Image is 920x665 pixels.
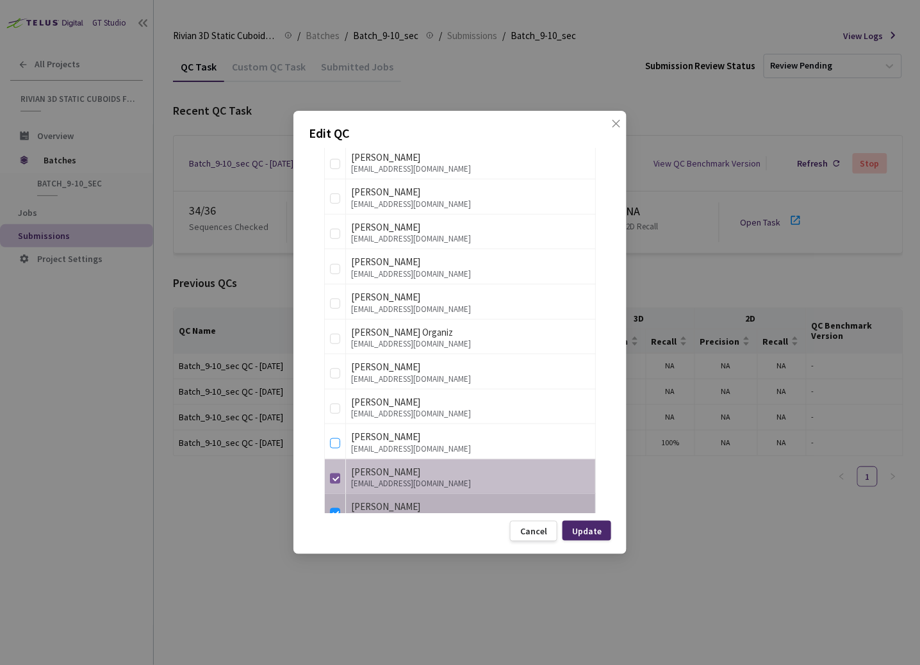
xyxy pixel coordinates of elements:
[351,185,590,200] div: [PERSON_NAME]
[351,150,590,165] div: [PERSON_NAME]
[351,375,590,384] div: [EMAIL_ADDRESS][DOMAIN_NAME]
[351,340,590,349] div: [EMAIL_ADDRESS][DOMAIN_NAME]
[351,409,590,418] div: [EMAIL_ADDRESS][DOMAIN_NAME]
[351,290,590,305] div: [PERSON_NAME]
[351,165,590,174] div: [EMAIL_ADDRESS][DOMAIN_NAME]
[351,464,590,480] div: [PERSON_NAME]
[351,359,590,375] div: [PERSON_NAME]
[520,526,547,536] div: Cancel
[351,234,590,243] div: [EMAIL_ADDRESS][DOMAIN_NAME]
[351,445,590,454] div: [EMAIL_ADDRESS][DOMAIN_NAME]
[309,124,611,143] p: Edit QC
[351,499,590,514] div: [PERSON_NAME]
[351,325,590,340] div: [PERSON_NAME] Organiz
[572,526,602,536] div: Update
[351,305,590,314] div: [EMAIL_ADDRESS][DOMAIN_NAME]
[611,119,621,154] span: close
[351,479,590,488] div: [EMAIL_ADDRESS][DOMAIN_NAME]
[598,119,619,139] button: Close
[351,254,590,270] div: [PERSON_NAME]
[351,200,590,209] div: [EMAIL_ADDRESS][DOMAIN_NAME]
[351,395,590,410] div: [PERSON_NAME]
[351,220,590,235] div: [PERSON_NAME]
[351,429,590,445] div: [PERSON_NAME]
[351,270,590,279] div: [EMAIL_ADDRESS][DOMAIN_NAME]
